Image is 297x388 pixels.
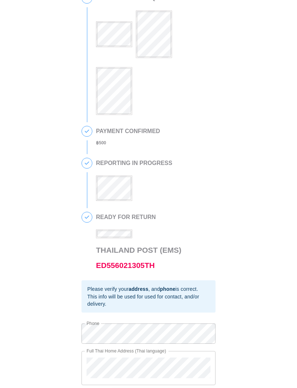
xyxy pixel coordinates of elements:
[96,160,172,167] h2: REPORTING IN PROGRESS
[82,158,92,169] span: 3
[82,127,92,137] span: 2
[96,261,155,270] a: ED556021305TH
[82,212,92,223] span: 4
[87,286,210,293] div: Please verify your , and is correct.
[96,243,181,273] h3: Thailand Post (EMS)
[87,293,210,308] div: This info will be used for used for contact, and/or delivery.
[96,128,160,135] h2: PAYMENT CONFIRMED
[96,214,181,221] h2: READY FOR RETURN
[160,286,176,292] b: phone
[96,141,106,146] b: ฿ 500
[129,286,148,292] b: address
